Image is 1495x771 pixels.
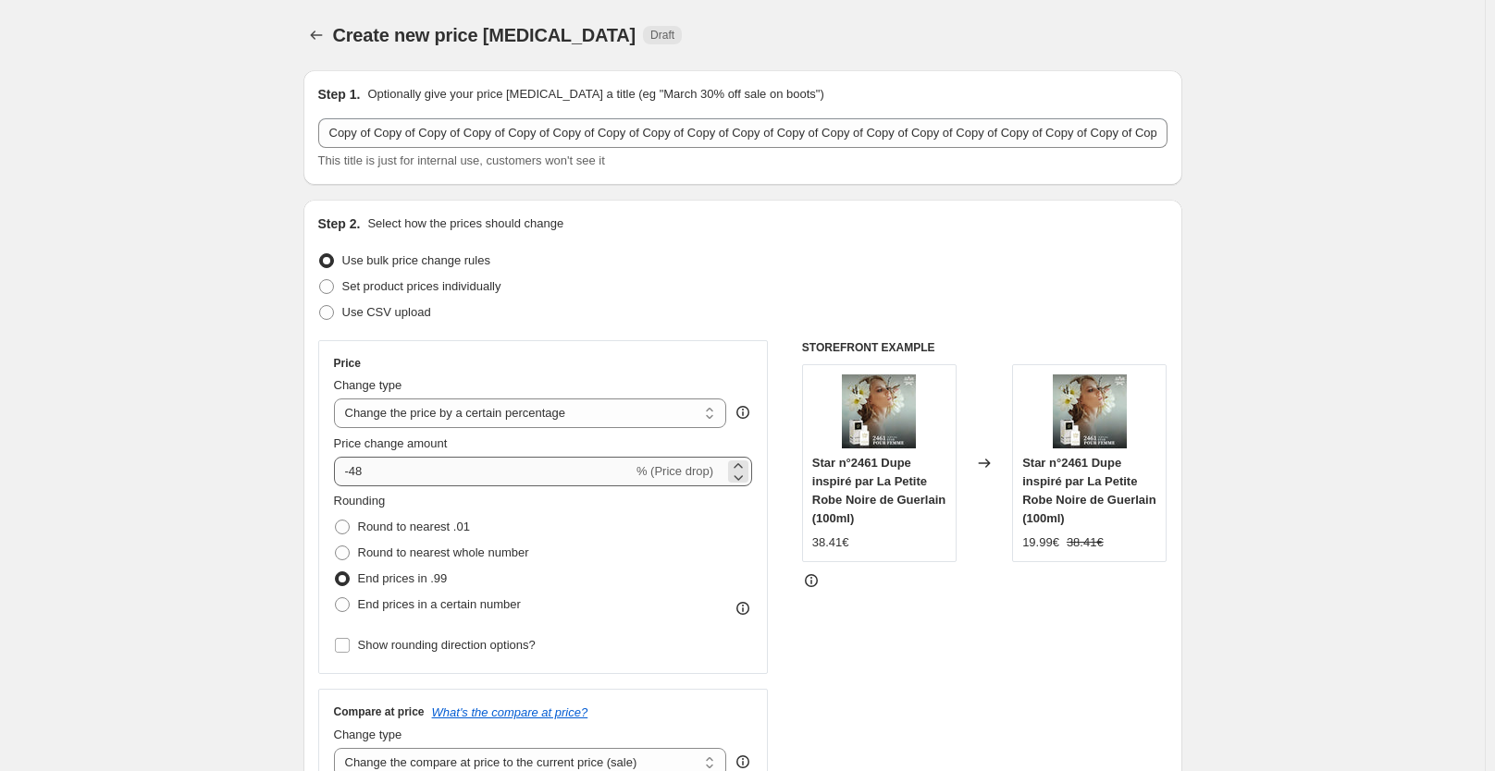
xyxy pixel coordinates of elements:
div: 38.41€ [812,533,849,552]
p: Select how the prices should change [367,214,563,233]
h6: STOREFRONT EXAMPLE [802,340,1168,355]
span: Use CSV upload [342,305,431,319]
span: Round to nearest whole number [358,545,529,559]
span: % (Price drop) [636,464,713,478]
span: Change type [334,728,402,741]
span: Set product prices individually [342,279,501,293]
span: End prices in .99 [358,571,448,585]
span: This title is just for internal use, customers won't see it [318,153,605,167]
button: Price change jobs [303,22,329,48]
div: help [734,403,752,422]
span: Price change amount [334,436,448,450]
span: Create new price [MEDICAL_DATA] [333,25,636,45]
span: Star n°2461 Dupe inspiré par La Petite Robe Noire de Guerlain (100ml) [1022,456,1155,525]
span: Show rounding direction options? [358,638,536,652]
img: 2461-parfums-star_80x.jpg [842,374,916,448]
strike: 38.41€ [1067,533,1104,552]
h2: Step 1. [318,85,361,104]
span: Rounding [334,494,386,508]
span: Use bulk price change rules [342,253,490,267]
h3: Price [334,356,361,371]
span: Star n°2461 Dupe inspiré par La Petite Robe Noire de Guerlain (100ml) [812,456,945,525]
input: -15 [334,457,633,486]
span: Round to nearest .01 [358,520,470,533]
input: 30% off holiday sale [318,118,1168,148]
div: help [734,753,752,771]
button: What's the compare at price? [432,705,588,719]
span: Draft [650,28,674,43]
p: Optionally give your price [MEDICAL_DATA] a title (eg "March 30% off sale on boots") [367,85,823,104]
span: End prices in a certain number [358,597,521,611]
h3: Compare at price [334,704,425,719]
span: Change type [334,378,402,392]
h2: Step 2. [318,214,361,233]
div: 19.99€ [1022,533,1059,552]
img: 2461-parfums-star_80x.jpg [1053,374,1127,448]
